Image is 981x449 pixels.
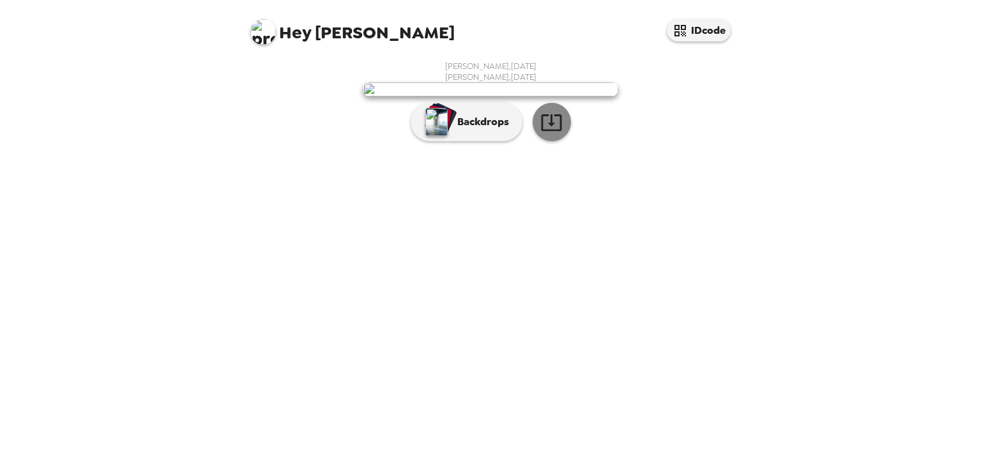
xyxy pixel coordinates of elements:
span: Hey [279,21,311,44]
img: profile pic [250,19,276,45]
span: [PERSON_NAME] , [DATE] [445,61,536,72]
span: [PERSON_NAME] , [DATE] [445,72,536,82]
button: Backdrops [411,103,522,141]
img: user [363,82,618,96]
p: Backdrops [451,114,509,130]
button: IDcode [667,19,731,42]
span: [PERSON_NAME] [250,13,455,42]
